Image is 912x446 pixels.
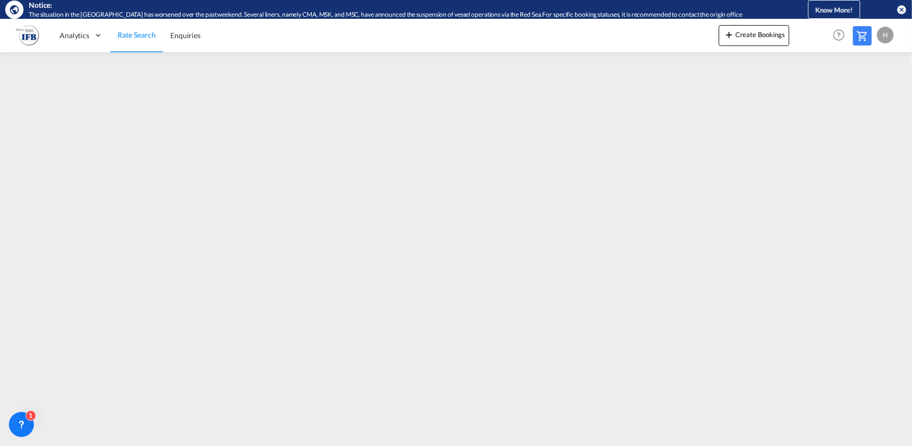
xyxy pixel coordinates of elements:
[163,18,208,52] a: Enquiries
[877,27,894,43] div: H
[110,18,163,52] a: Rate Search
[170,31,201,40] span: Enquiries
[52,18,110,52] div: Analytics
[29,10,771,19] div: The situation in the Red Sea has worsened over the past weekend. Several liners, namely CMA, MSK,...
[9,4,20,15] md-icon: icon-earth
[16,24,39,47] img: b628ab10256c11eeb52753acbc15d091.png
[719,25,789,46] button: icon-plus 400-fgCreate Bookings
[830,26,853,45] div: Help
[896,4,907,15] button: icon-close-circle
[118,30,156,39] span: Rate Search
[60,30,89,41] span: Analytics
[830,26,848,44] span: Help
[723,28,735,41] md-icon: icon-plus 400-fg
[815,6,853,14] span: Know More!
